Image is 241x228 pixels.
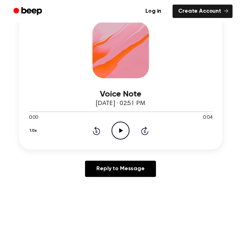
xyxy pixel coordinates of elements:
a: Create Account [173,5,233,18]
span: 0:00 [29,114,38,122]
a: Log in [138,3,168,19]
a: Beep [8,5,48,18]
a: Reply to Message [85,161,156,177]
button: 1.0x [29,125,40,137]
h3: Voice Note [29,90,212,99]
span: 0:04 [203,114,212,122]
span: [DATE] · 02:51 PM [96,100,145,107]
